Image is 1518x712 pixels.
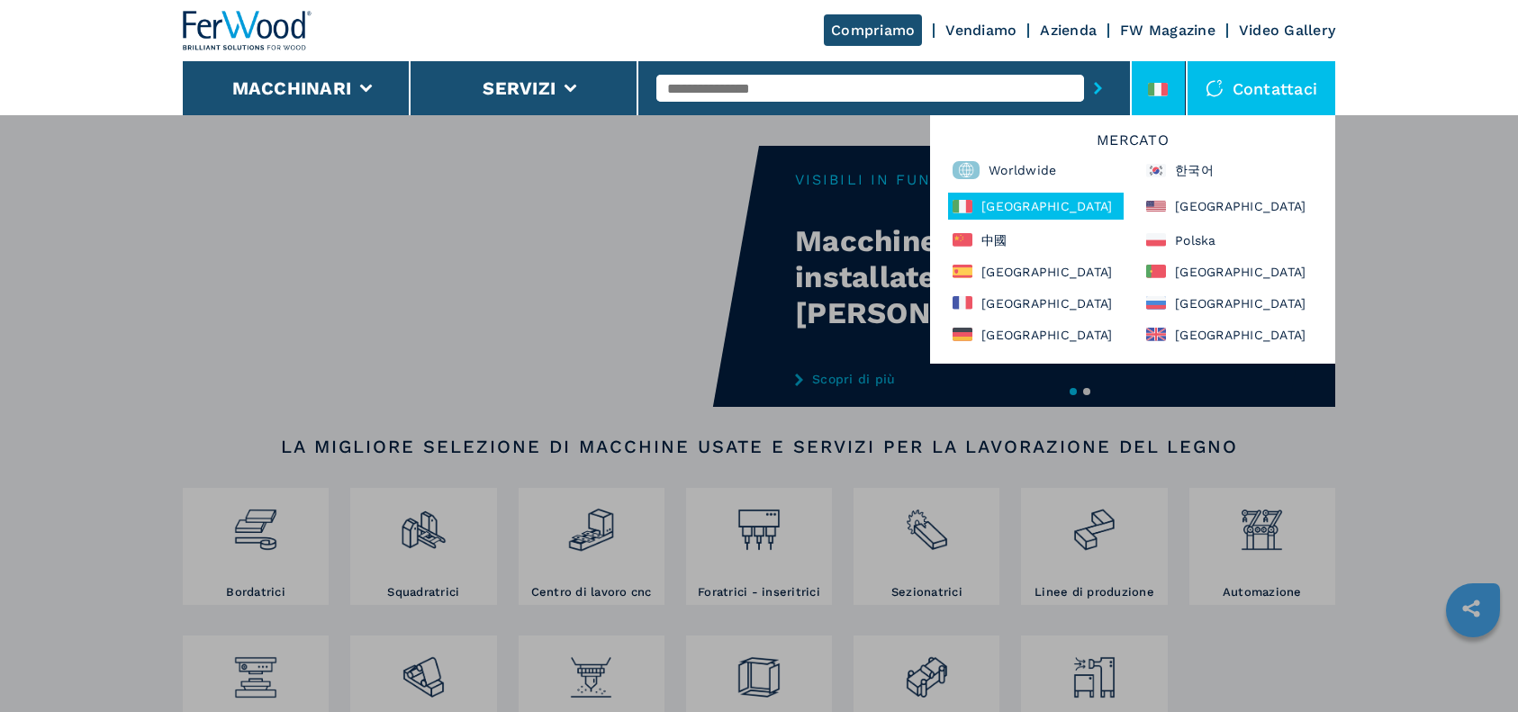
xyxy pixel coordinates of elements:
[483,77,556,99] button: Servizi
[948,157,1124,184] div: Worldwide
[1084,68,1112,109] button: submit-button
[948,260,1124,283] div: [GEOGRAPHIC_DATA]
[1142,292,1317,314] div: [GEOGRAPHIC_DATA]
[948,292,1124,314] div: [GEOGRAPHIC_DATA]
[183,11,312,50] img: Ferwood
[939,133,1326,157] h6: Mercato
[948,323,1124,346] div: [GEOGRAPHIC_DATA]
[1188,61,1336,115] div: Contattaci
[232,77,352,99] button: Macchinari
[1239,22,1335,39] a: Video Gallery
[1142,323,1317,346] div: [GEOGRAPHIC_DATA]
[1142,193,1317,220] div: [GEOGRAPHIC_DATA]
[1142,260,1317,283] div: [GEOGRAPHIC_DATA]
[1120,22,1215,39] a: FW Magazine
[948,229,1124,251] div: 中國
[948,193,1124,220] div: [GEOGRAPHIC_DATA]
[1206,79,1224,97] img: Contattaci
[945,22,1017,39] a: Vendiamo
[1142,157,1317,184] div: 한국어
[1040,22,1097,39] a: Azienda
[824,14,922,46] a: Compriamo
[1142,229,1317,251] div: Polska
